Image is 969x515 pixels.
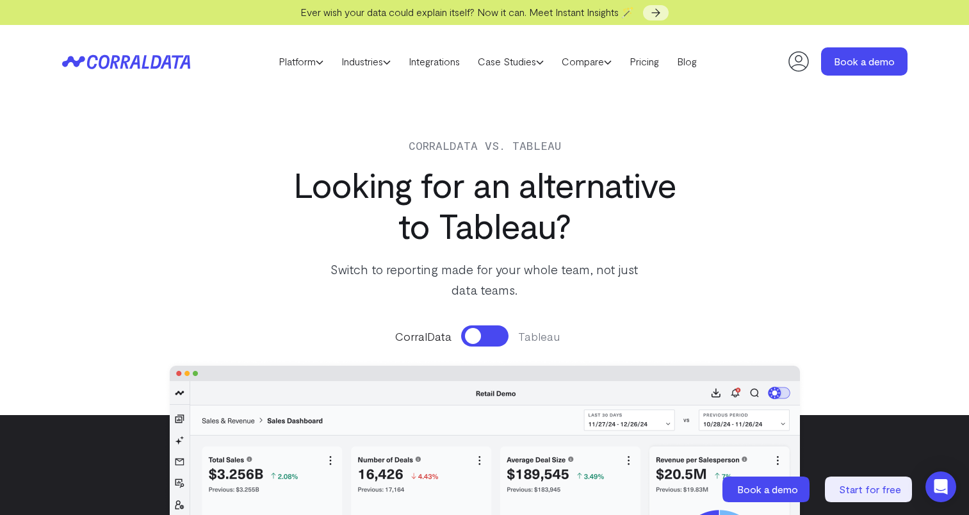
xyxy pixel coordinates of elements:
a: Pricing [621,52,668,71]
a: Platform [270,52,332,71]
span: Book a demo [737,483,798,495]
a: Book a demo [821,47,908,76]
a: Industries [332,52,400,71]
a: Book a demo [722,477,812,502]
h1: Looking for an alternative to Tableau? [277,164,692,246]
span: CorralData [375,328,452,345]
p: Corraldata vs. Tableau [277,136,692,154]
a: Start for free [825,477,915,502]
div: Open Intercom Messenger [925,471,956,502]
span: Tableau [518,328,595,345]
p: Switch to reporting made for your whole team, not just data teams. [322,259,647,300]
a: Blog [668,52,706,71]
a: Integrations [400,52,469,71]
span: Start for free [839,483,901,495]
a: Case Studies [469,52,553,71]
span: Ever wish your data could explain itself? Now it can. Meet Instant Insights 🪄 [300,6,634,18]
a: Compare [553,52,621,71]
